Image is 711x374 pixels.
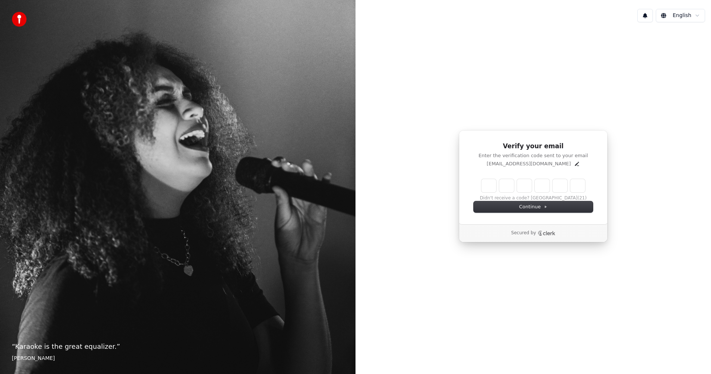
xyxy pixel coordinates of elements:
[487,160,571,167] p: [EMAIL_ADDRESS][DOMAIN_NAME]
[12,355,344,362] footer: [PERSON_NAME]
[474,152,593,159] p: Enter the verification code sent to your email
[574,161,580,167] button: Edit
[12,341,344,352] p: “ Karaoke is the great equalizer. ”
[12,12,27,27] img: youka
[511,230,536,236] p: Secured by
[538,231,555,236] a: Clerk logo
[474,142,593,151] h1: Verify your email
[474,201,593,212] button: Continue
[519,203,547,210] span: Continue
[481,179,585,192] input: Enter verification code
